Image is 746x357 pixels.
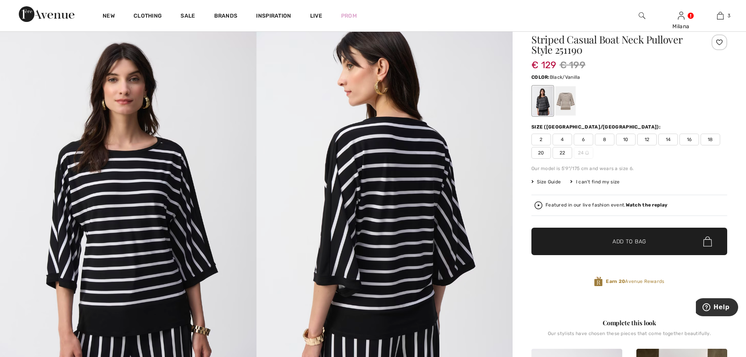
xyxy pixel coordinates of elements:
[717,11,724,20] img: My Bag
[728,12,730,19] span: 3
[531,318,727,328] div: Complete this look
[531,165,727,172] div: Our model is 5'9"/175 cm and wears a size 6.
[341,12,357,20] a: Prom
[550,74,580,80] span: Black/Vanilla
[696,298,738,318] iframe: Opens a widget where you can find more information
[679,134,699,145] span: 16
[555,86,576,116] div: Dune/vanilla
[703,236,712,246] img: Bag.svg
[626,202,668,208] strong: Watch the replay
[637,134,657,145] span: 12
[181,13,195,21] a: Sale
[310,12,322,20] a: Live
[531,178,561,185] span: Size Guide
[256,13,291,21] span: Inspiration
[570,178,620,185] div: I can't find my size
[533,86,553,116] div: Black/Vanilla
[574,147,593,159] span: 24
[103,13,115,21] a: New
[553,147,572,159] span: 22
[574,134,593,145] span: 6
[546,203,667,208] div: Featured in our live fashion event.
[134,13,162,21] a: Clothing
[701,11,739,20] a: 3
[531,34,695,55] h1: Striped Casual Boat Neck Pullover Style 251190
[606,279,625,284] strong: Earn 20
[535,201,542,209] img: Watch the replay
[531,134,551,145] span: 2
[595,134,614,145] span: 8
[606,278,664,285] span: Avenue Rewards
[531,123,662,130] div: Size ([GEOGRAPHIC_DATA]/[GEOGRAPHIC_DATA]):
[616,134,636,145] span: 10
[531,331,727,343] div: Our stylists have chosen these pieces that come together beautifully.
[678,11,685,20] img: My Info
[19,6,74,22] img: 1ère Avenue
[531,74,550,80] span: Color:
[531,228,727,255] button: Add to Bag
[639,11,645,20] img: search the website
[594,276,603,287] img: Avenue Rewards
[553,134,572,145] span: 4
[658,134,678,145] span: 14
[701,134,720,145] span: 18
[678,12,685,19] a: Sign In
[560,58,586,72] span: € 199
[214,13,238,21] a: Brands
[531,147,551,159] span: 20
[662,22,700,31] div: Milana
[585,151,589,155] img: ring-m.svg
[531,52,556,71] span: € 129
[612,237,646,246] span: Add to Bag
